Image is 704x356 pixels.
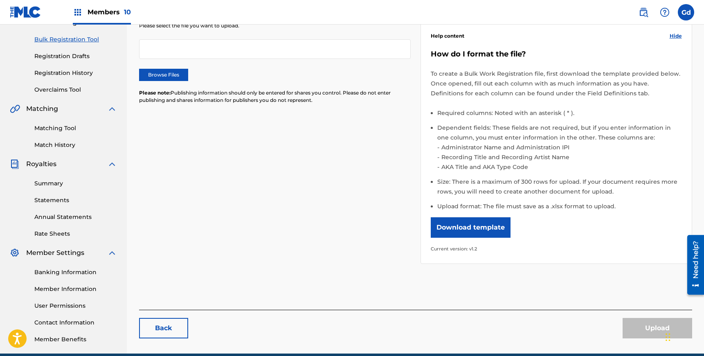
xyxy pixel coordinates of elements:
[439,162,682,172] li: AKA Title and AKA Type Code
[10,6,41,18] img: MLC Logo
[34,124,117,133] a: Matching Tool
[639,7,648,17] img: search
[34,69,117,77] a: Registration History
[34,230,117,238] a: Rate Sheets
[34,86,117,94] a: Overclaims Tool
[635,4,652,20] a: Public Search
[139,90,171,96] span: Please note:
[10,159,20,169] img: Royalties
[34,179,117,188] a: Summary
[139,89,411,104] p: Publishing information should only be entered for shares you control. Please do not enter publish...
[107,104,117,114] img: expand
[88,7,131,17] span: Members
[124,8,131,16] span: 10
[431,32,464,40] span: Help content
[657,4,673,20] div: Help
[10,104,20,114] img: Matching
[431,244,682,254] p: Current version: v1.2
[34,196,117,205] a: Statements
[439,142,682,152] li: Administrator Name and Administration IPI
[663,317,704,356] iframe: Chat Widget
[660,7,670,17] img: help
[431,217,511,238] button: Download template
[26,159,56,169] span: Royalties
[139,22,411,29] p: Please select the file you want to upload.
[34,285,117,293] a: Member Information
[34,35,117,44] a: Bulk Registration Tool
[678,4,694,20] div: User Menu
[670,32,682,40] span: Hide
[10,248,20,258] img: Member Settings
[439,152,682,162] li: Recording Title and Recording Artist Name
[34,141,117,149] a: Match History
[437,177,682,201] li: Size: There is a maximum of 300 rows for upload. If your document requires more rows, you will ne...
[139,318,188,338] a: Back
[34,52,117,61] a: Registration Drafts
[34,268,117,277] a: Banking Information
[431,50,682,59] h5: How do I format the file?
[431,69,682,98] p: To create a Bulk Work Registration file, first download the template provided below. Once opened,...
[34,318,117,327] a: Contact Information
[139,69,188,81] label: Browse Files
[34,302,117,310] a: User Permissions
[437,108,682,123] li: Required columns: Noted with an asterisk ( * ).
[666,325,670,349] div: Drag
[681,232,704,298] iframe: Resource Center
[73,7,83,17] img: Top Rightsholders
[34,335,117,344] a: Member Benefits
[34,213,117,221] a: Annual Statements
[26,248,84,258] span: Member Settings
[437,201,682,211] li: Upload format: The file must save as a .xlsx format to upload.
[107,159,117,169] img: expand
[26,104,58,114] span: Matching
[107,248,117,258] img: expand
[437,123,682,177] li: Dependent fields: These fields are not required, but if you enter information in one column, you ...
